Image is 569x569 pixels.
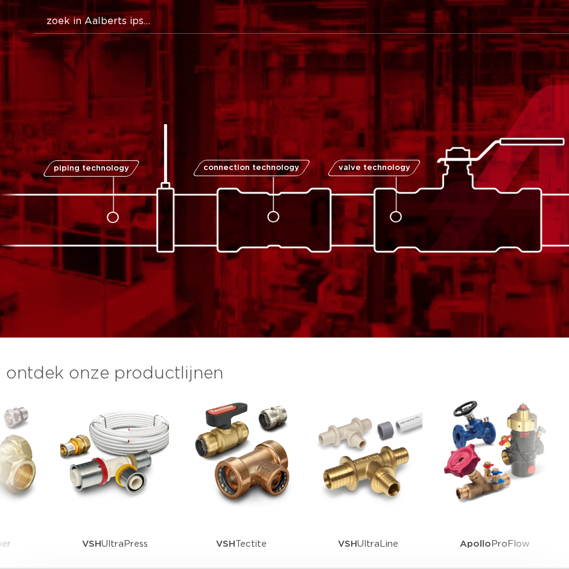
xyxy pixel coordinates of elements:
[338,539,357,549] strong: VSH
[338,164,410,172] span: valve technology
[82,539,101,549] strong: VSH
[6,362,539,386] h3: ontdek onze productlijnen
[204,164,300,172] span: connection technology
[460,539,491,549] strong: Apollo
[53,165,129,172] span: piping technology
[216,539,235,549] strong: VSH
